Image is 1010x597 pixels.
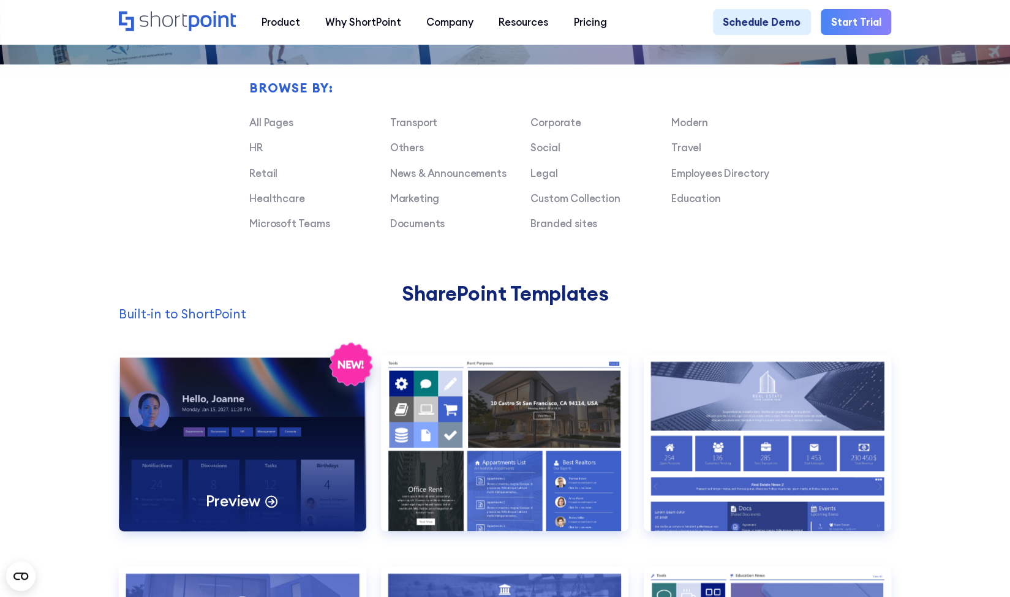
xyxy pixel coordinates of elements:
a: Transport [390,116,438,129]
a: Why ShortPoint [312,9,413,34]
p: Preview [206,491,260,511]
button: Open CMP widget [6,561,36,591]
p: Built-in to ShortPoint [119,305,891,324]
a: Company [413,9,486,34]
a: Healthcare [249,192,304,205]
h2: SharePoint Templates [119,282,891,305]
a: Social [530,141,560,154]
a: Education [671,192,721,205]
a: Legal [530,167,557,179]
a: Corporate [530,116,581,129]
div: Resources [499,15,548,30]
a: Documents 2 [644,355,891,552]
h2: Browse by: [249,81,812,96]
a: Custom Collection [530,192,620,205]
a: Pricing [561,9,619,34]
a: Others [390,141,424,154]
div: Pricing [574,15,607,30]
a: Marketing [390,192,440,205]
a: Branded sites [530,217,597,230]
a: Travel [671,141,701,154]
a: Retail [249,167,277,179]
a: Modern [671,116,708,129]
a: Schedule Demo [713,9,811,34]
a: Employees Directory [671,167,769,179]
a: Resources [486,9,561,34]
a: Product [249,9,312,34]
a: CommunicationPreview [119,355,366,552]
iframe: Chat Widget [790,455,1010,597]
a: Microsoft Teams [249,217,330,230]
div: Why ShortPoint [325,15,401,30]
a: All Pages [249,116,293,129]
a: News & Announcements [390,167,507,179]
a: HR [249,141,263,154]
a: Home [119,11,236,32]
div: Company [426,15,473,30]
div: Product [262,15,300,30]
a: Start Trial [821,9,891,34]
a: Documents 1 [381,355,628,552]
a: Documents [390,217,445,230]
